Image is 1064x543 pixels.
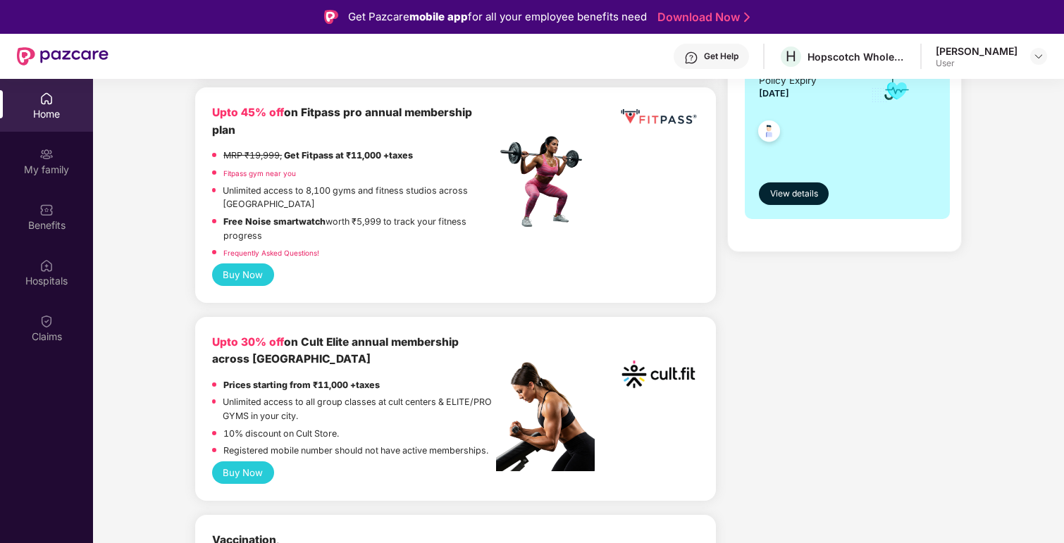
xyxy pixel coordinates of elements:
[223,395,496,423] p: Unlimited access to all group classes at cult centers & ELITE/PRO GYMS in your city.
[223,444,488,458] p: Registered mobile number should not have active memberships.
[808,50,906,63] div: Hopscotch Wholesale Trading Private Limited
[786,48,796,65] span: H
[212,106,284,119] b: Upto 45% off
[39,203,54,217] img: svg+xml;base64,PHN2ZyBpZD0iQmVuZWZpdHMiIHhtbG5zPSJodHRwOi8vd3d3LnczLm9yZy8yMDAwL3N2ZyIgd2lkdGg9Ij...
[618,334,699,415] img: cult.png
[870,58,916,104] img: icon
[39,258,54,273] img: svg+xml;base64,PHN2ZyBpZD0iSG9zcGl0YWxzIiB4bWxucz0iaHR0cDovL3d3dy53My5vcmcvMjAwMC9zdmciIHdpZHRoPS...
[759,73,817,88] div: Policy Expiry
[212,335,284,349] b: Upto 30% off
[752,116,786,151] img: svg+xml;base64,PHN2ZyB4bWxucz0iaHR0cDovL3d3dy53My5vcmcvMjAwMC9zdmciIHdpZHRoPSI0OC45NDMiIGhlaWdodD...
[223,150,282,161] del: MRP ₹19,999,
[759,88,789,99] span: [DATE]
[324,10,338,24] img: Logo
[212,335,459,366] b: on Cult Elite annual membership across [GEOGRAPHIC_DATA]
[212,461,274,484] button: Buy Now
[496,132,595,231] img: fpp.png
[684,51,698,65] img: svg+xml;base64,PHN2ZyBpZD0iSGVscC0zMngzMiIgeG1sbnM9Imh0dHA6Ly93d3cudzMub3JnLzIwMDAvc3ZnIiB3aWR0aD...
[39,147,54,161] img: svg+xml;base64,PHN2ZyB3aWR0aD0iMjAiIGhlaWdodD0iMjAiIHZpZXdCb3g9IjAgMCAyMCAyMCIgZmlsbD0ibm9uZSIgeG...
[348,8,647,25] div: Get Pazcare for all your employee benefits need
[409,10,468,23] strong: mobile app
[657,10,746,25] a: Download Now
[212,263,274,286] button: Buy Now
[223,184,496,211] p: Unlimited access to 8,100 gyms and fitness studios across [GEOGRAPHIC_DATA]
[770,187,818,201] span: View details
[223,216,326,227] strong: Free Noise smartwatch
[39,314,54,328] img: svg+xml;base64,PHN2ZyBpZD0iQ2xhaW0iIHhtbG5zPSJodHRwOi8vd3d3LnczLm9yZy8yMDAwL3N2ZyIgd2lkdGg9IjIwIi...
[223,169,296,177] a: Fitpass gym near you
[223,249,319,257] a: Frequently Asked Questions!
[936,44,1017,58] div: [PERSON_NAME]
[759,182,829,205] button: View details
[618,104,699,130] img: fppp.png
[223,427,339,441] p: 10% discount on Cult Store.
[744,10,750,25] img: Stroke
[39,92,54,106] img: svg+xml;base64,PHN2ZyBpZD0iSG9tZSIgeG1sbnM9Imh0dHA6Ly93d3cudzMub3JnLzIwMDAvc3ZnIiB3aWR0aD0iMjAiIG...
[284,150,413,161] strong: Get Fitpass at ₹11,000 +taxes
[936,58,1017,69] div: User
[212,106,472,136] b: on Fitpass pro annual membership plan
[496,362,595,471] img: pc2.png
[704,51,738,62] div: Get Help
[223,215,496,242] p: worth ₹5,999 to track your fitness progress
[17,47,109,65] img: New Pazcare Logo
[223,380,380,390] strong: Prices starting from ₹11,000 +taxes
[1033,51,1044,62] img: svg+xml;base64,PHN2ZyBpZD0iRHJvcGRvd24tMzJ4MzIiIHhtbG5zPSJodHRwOi8vd3d3LnczLm9yZy8yMDAwL3N2ZyIgd2...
